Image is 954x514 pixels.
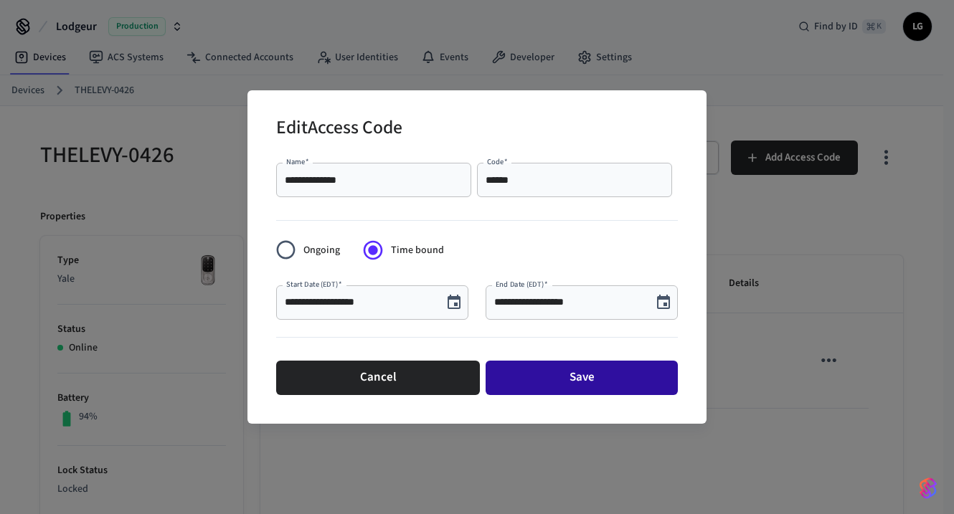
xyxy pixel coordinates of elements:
label: Code [487,156,508,167]
h2: Edit Access Code [276,108,402,151]
span: Ongoing [303,243,340,258]
label: Name [286,156,309,167]
button: Choose date, selected date is Oct 20, 2025 [649,288,678,317]
button: Cancel [276,361,480,395]
label: End Date (EDT) [496,279,547,290]
button: Save [486,361,678,395]
button: Choose date, selected date is Oct 13, 2025 [440,288,468,317]
label: Start Date (EDT) [286,279,341,290]
span: Time bound [391,243,444,258]
img: SeamLogoGradient.69752ec5.svg [920,477,937,500]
